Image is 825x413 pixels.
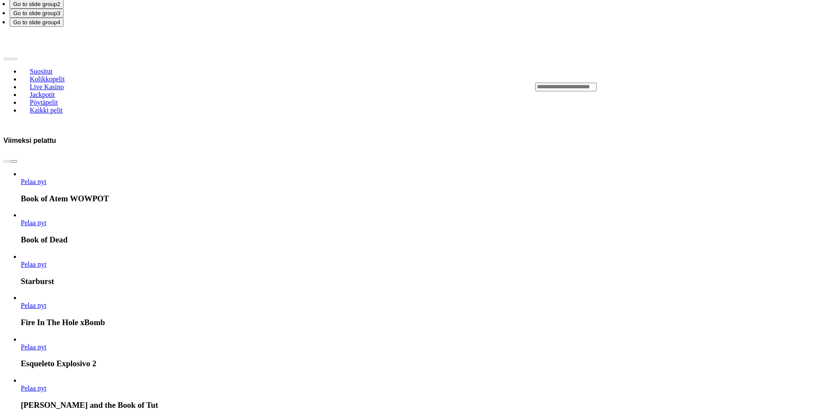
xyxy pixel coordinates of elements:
h3: Book of Atem WOWPOT [21,194,822,203]
h3: Book of Dead [21,235,822,245]
article: Book of Dead [21,211,822,245]
a: Kaikki pelit [21,103,72,116]
button: Go to slide group3 [10,9,64,18]
span: Go to slide group 3 [13,10,60,16]
a: Book of Atem WOWPOT [21,178,46,185]
span: Pelaa nyt [21,219,46,226]
input: Search [535,83,597,91]
article: Fire In The Hole xBomb [21,294,822,327]
article: John Hunter and the Book of Tut [21,377,822,410]
span: HEDELMÄISEN NOPEAT KOTIUTUKSET JA TALLETUKSET [241,36,365,42]
span: Pelaa nyt [21,261,46,268]
nav: Lobby [3,53,518,121]
span: Suositut [26,68,56,75]
h3: Viimeksi pelattu [3,136,56,145]
a: Book of Dead [21,219,46,226]
span: HEDELMÄISEN NOPEAT KOTIUTUKSET JA TALLETUKSET [623,36,747,42]
button: prev slide [3,160,10,163]
a: John Hunter and the Book of Tut [21,384,46,392]
h3: Starburst [21,277,822,286]
span: Pelaa nyt [21,178,46,185]
span: Jackpotit [26,91,58,98]
h3: Fire In The Hole xBomb [21,318,822,327]
a: Kolikkopelit [21,72,74,85]
span: UUSIA HEDELMÄPELEJÄ JOKA VIIKKO [1,36,86,42]
a: Jackpotit [21,88,64,101]
article: Book of Atem WOWPOT [21,170,822,203]
span: Pelaa nyt [21,343,46,351]
span: Go to slide group 2 [13,1,60,7]
span: Pöytäpelit [26,99,61,106]
a: Suositut [21,65,61,77]
span: Pelaa nyt [21,302,46,309]
a: Starburst [21,261,46,268]
a: Esqueleto Explosivo 2 [21,343,46,351]
article: Starburst [21,253,822,286]
span: UUSIA HEDELMÄPELEJÄ JOKA VIIKKO [382,36,467,42]
header: Lobby [3,44,822,129]
h3: [PERSON_NAME] and the Book of Tut [21,400,822,410]
button: next slide [10,58,17,60]
button: next slide [10,160,17,163]
a: Live Kasino [21,80,73,93]
span: Go to slide group 4 [13,19,60,26]
span: Kaikki pelit [26,106,66,114]
span: JOS HALUAT PARHAAT TARJOUKSET, TILAA UUTISKIRJE [485,36,606,42]
a: Fire In The Hole xBomb [21,302,46,309]
article: Esqueleto Explosivo 2 [21,336,822,369]
span: JOS HALUAT PARHAAT TARJOUKSET, TILAA UUTISKIRJE [103,36,224,42]
span: Pelaa nyt [21,384,46,392]
span: Live Kasino [26,83,67,90]
a: Pöytäpelit [21,96,67,109]
button: prev slide [3,58,10,60]
span: Kolikkopelit [26,75,68,83]
button: Go to slide group4 [10,18,64,27]
h3: Esqueleto Explosivo 2 [21,359,822,368]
